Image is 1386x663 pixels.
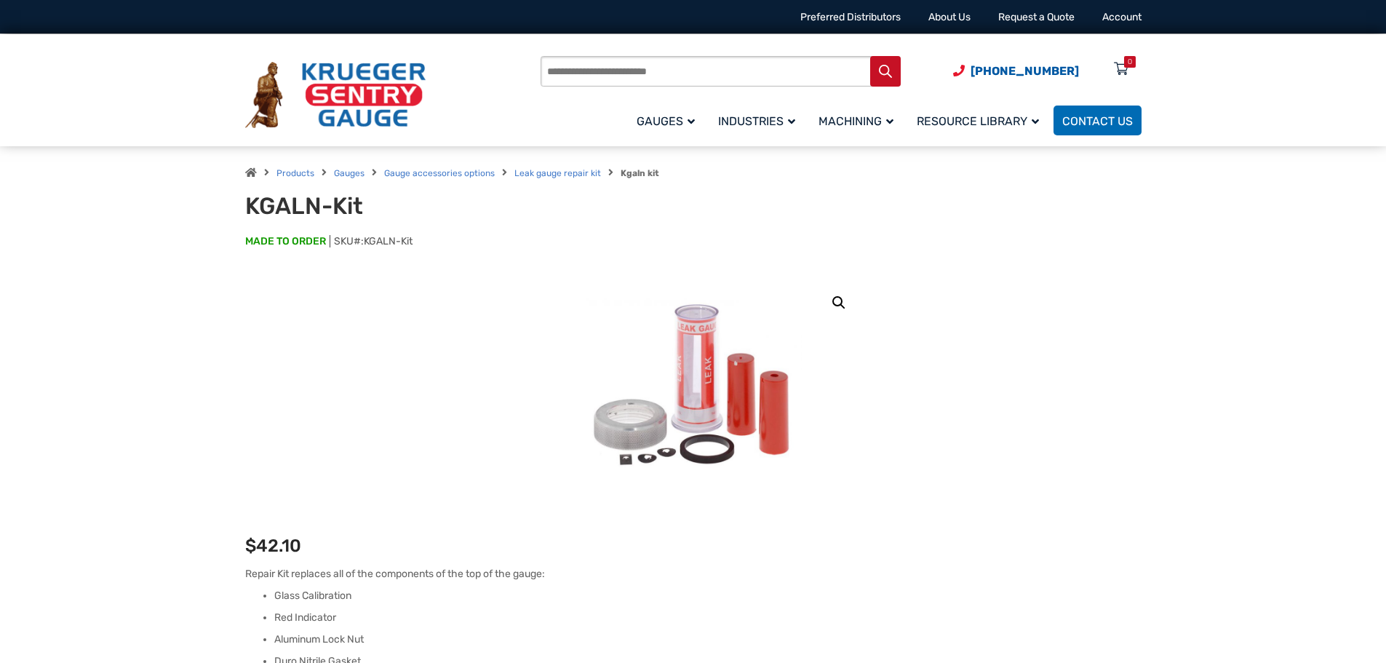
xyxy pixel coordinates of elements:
bdi: 42.10 [245,536,301,556]
span: Resource Library [917,114,1039,128]
span: SKU#: [330,235,413,247]
a: Gauges [334,168,365,178]
a: About Us [928,11,971,23]
h1: KGALN-Kit [245,192,604,220]
a: Phone Number (920) 434-8860 [953,62,1079,80]
a: Leak gauge repair kit [514,168,601,178]
a: Account [1102,11,1142,23]
span: KGALN-Kit [364,235,413,247]
span: Industries [718,114,795,128]
a: View full-screen image gallery [826,290,852,316]
li: Red Indicator [274,611,1142,625]
a: Gauges [628,103,709,138]
span: Machining [819,114,893,128]
a: Products [276,168,314,178]
a: Contact Us [1054,106,1142,135]
span: [PHONE_NUMBER] [971,64,1079,78]
img: Krueger Sentry Gauge [245,62,426,129]
span: $ [245,536,256,556]
a: Gauge accessories options [384,168,495,178]
a: Resource Library [908,103,1054,138]
p: Repair Kit replaces all of the components of the top of the gauge: [245,566,1142,581]
a: Request a Quote [998,11,1075,23]
li: Aluminum Lock Nut [274,632,1142,647]
li: Glass Calibration [274,589,1142,603]
a: Preferred Distributors [800,11,901,23]
span: MADE TO ORDER [245,234,326,249]
span: Contact Us [1062,114,1133,128]
a: Machining [810,103,908,138]
span: Gauges [637,114,695,128]
div: 0 [1128,56,1132,68]
strong: Kgaln kit [621,168,659,178]
a: Industries [709,103,810,138]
